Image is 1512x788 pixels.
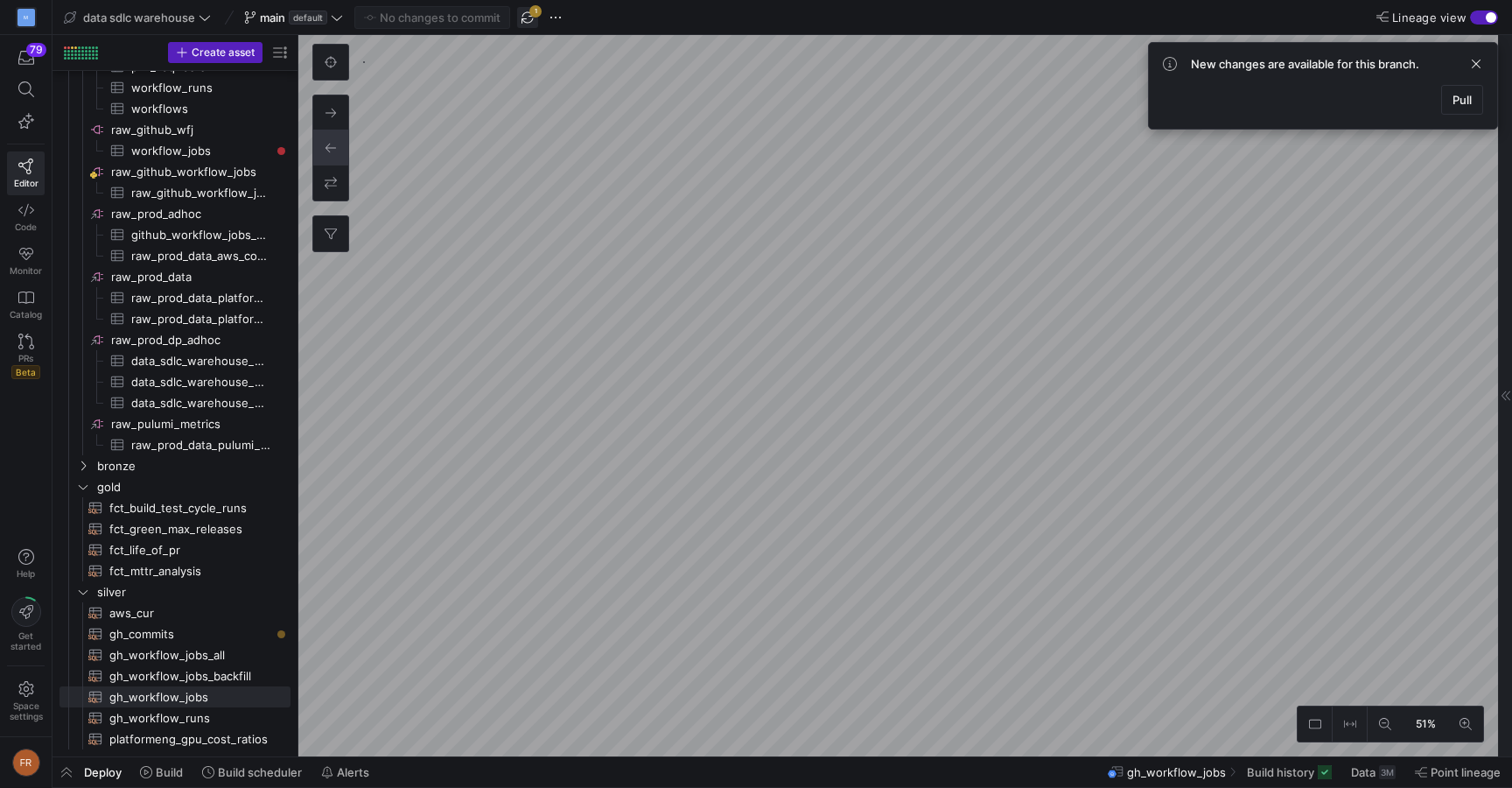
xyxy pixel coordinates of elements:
div: FR [12,749,40,777]
a: workflows​​​​​​​​​ [59,98,290,119]
a: PRsBeta [7,327,45,386]
span: data_sdlc_warehouse_main_source__raw_github_hourly__workflows_temp​​​​​​​​​ [131,372,270,392]
button: Build scheduler [194,757,310,787]
a: raw_prod_data_pulumi_metrics​​​​​​​​​ [59,434,290,455]
button: Alerts [313,757,377,787]
a: workflow_jobs​​​​​​​​​ [59,140,290,161]
button: Build [132,757,191,787]
a: Code [7,195,45,239]
a: data_sdlc_warehouse_main_source__raw_github_hourly__workflows_temp​​​​​​​​​ [59,371,290,392]
a: fct_mttr_analysis​​​​​​​​​​ [59,560,290,581]
a: Editor [7,151,45,195]
span: Alerts [337,765,369,779]
a: aws_cur​​​​​​​​​​ [59,602,290,623]
div: Press SPACE to select this row. [59,434,290,455]
div: Press SPACE to select this row. [59,644,290,665]
div: Press SPACE to select this row. [59,350,290,371]
span: Create asset [192,46,255,59]
span: raw_prod_data_pulumi_metrics​​​​​​​​​ [131,435,270,455]
div: Press SPACE to select this row. [59,392,290,413]
span: silver [97,582,288,602]
button: Data3M [1343,757,1403,787]
a: M [7,3,45,32]
a: gh_workflow_jobs_all​​​​​​​​​​ [59,644,290,665]
span: PRs [18,353,33,363]
span: fct_mttr_analysis​​​​​​​​​​ [109,561,270,581]
span: raw_prod_data_platformeng_historical_spend_materialized​​​​​​​​​ [131,309,270,329]
div: Press SPACE to select this row. [59,539,290,560]
a: github_workflow_jobs_backfill​​​​​​​​​ [59,224,290,245]
a: gh_workflow_runs​​​​​​​​​​ [59,707,290,728]
span: Build history [1247,765,1314,779]
span: Editor [14,178,38,188]
button: Pull [1441,85,1483,115]
span: data_sdlc_warehouse_main_source__raw_github_hourly__workflow_runs_temp​​​​​​​​​ [131,351,270,371]
span: raw_prod_data​​​​​​​​ [111,267,288,287]
a: raw_prod_data_platformeng_headcount_materialized​​​​​​​​​ [59,287,290,308]
a: raw_prod_dp_adhoc​​​​​​​​ [59,329,290,350]
div: 3M [1379,765,1396,779]
div: Press SPACE to select this row. [59,329,290,350]
span: raw_prod_adhoc​​​​​​​​ [111,204,288,224]
span: Point lineage [1431,765,1501,779]
a: fct_build_test_cycle_runs​​​​​​​​​​ [59,497,290,518]
span: workflow_runs​​​​​​​​​ [131,78,270,98]
div: Press SPACE to select this row. [59,371,290,392]
button: Getstarted [7,590,45,658]
div: Press SPACE to select this row. [59,308,290,329]
span: main [260,11,285,25]
span: gh_workflow_jobs_all​​​​​​​​​​ [109,645,270,665]
a: gh_commits​​​​​​​​​​ [59,623,290,644]
a: raw_pulumi_metrics​​​​​​​​ [59,413,290,434]
div: Press SPACE to select this row. [59,728,290,749]
div: Press SPACE to select this row. [59,287,290,308]
span: gh_workflow_jobs [1127,765,1226,779]
div: Press SPACE to select this row. [59,707,290,728]
a: raw_github_workflow_jobs​​​​​​​​ [59,161,290,182]
span: workflow_jobs​​​​​​​​​ [131,141,270,161]
a: raw_github_wfj​​​​​​​​ [59,119,290,140]
a: Monitor [7,239,45,283]
span: platformeng_gpu_cost_ratios​​​​​​​​​​ [109,729,270,749]
span: fct_life_of_pr​​​​​​​​​​ [109,540,270,560]
button: FR [7,744,45,781]
span: raw_pulumi_metrics​​​​​​​​ [111,414,288,434]
div: Press SPACE to select this row. [59,476,290,497]
a: data_sdlc_warehouse_main_source__raw_github_hourly__workflow_runs_temp​​​​​​​​​ [59,350,290,371]
div: Press SPACE to select this row. [59,497,290,518]
div: 79 [26,43,46,57]
span: Lineage view [1392,11,1466,25]
span: Help [15,568,37,579]
span: gold [97,477,288,497]
span: raw_github_workflow_jobs​​​​​​​​​ [131,183,270,203]
button: Point lineage [1407,757,1508,787]
span: raw_prod_dp_adhoc​​​​​​​​ [111,330,288,350]
button: data sdlc warehouse [59,6,215,29]
span: github_workflow_jobs_backfill​​​​​​​​​ [131,225,270,245]
button: 51% [1403,707,1448,742]
span: Get started [10,630,41,651]
div: Press SPACE to select this row. [59,455,290,476]
span: Deploy [84,765,122,779]
a: raw_prod_adhoc​​​​​​​​ [59,203,290,224]
span: New changes are available for this branch. [1191,57,1419,71]
div: M [17,9,35,26]
span: raw_prod_data_platformeng_headcount_materialized​​​​​​​​​ [131,288,270,308]
div: Press SPACE to select this row. [59,518,290,539]
a: raw_prod_data​​​​​​​​ [59,266,290,287]
span: gh_commits​​​​​​​​​​ [109,624,270,644]
span: 51% [1412,714,1439,734]
a: raw_prod_data_platformeng_historical_spend_materialized​​​​​​​​​ [59,308,290,329]
div: Press SPACE to select this row. [59,140,290,161]
span: Code [15,222,37,232]
a: raw_github_workflow_jobs​​​​​​​​​ [59,182,290,203]
div: Press SPACE to select this row. [59,119,290,140]
span: gh_workflow_runs​​​​​​​​​​ [109,708,270,728]
span: Pull [1452,93,1472,107]
a: data_sdlc_warehouse_main_source__raw_github_wfj__workflow_jobs_[DEMOGRAPHIC_DATA]​​​​​​​​​ [59,392,290,413]
span: Build [156,765,183,779]
div: Press SPACE to select this row. [59,98,290,119]
span: aws_cur​​​​​​​​​​ [109,603,270,623]
a: Spacesettings [7,673,45,729]
span: bronze [97,456,288,476]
